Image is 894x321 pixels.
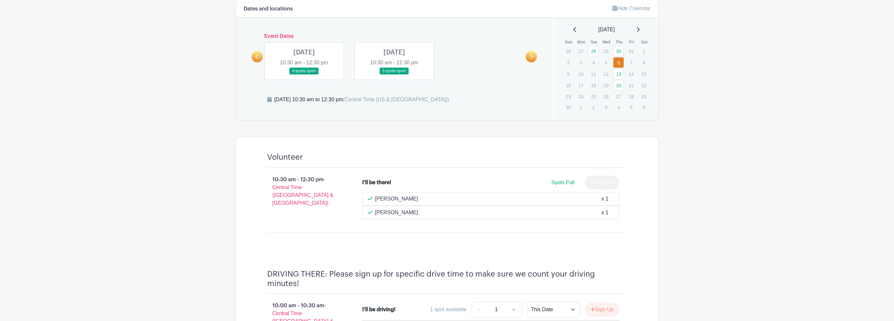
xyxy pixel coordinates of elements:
[588,91,599,102] p: 25
[585,303,619,316] button: Sign Up
[362,179,391,186] div: I'll be there!
[638,57,649,68] p: 8
[551,180,574,185] span: Spots Full
[576,69,586,79] p: 10
[274,96,449,104] div: [DATE] 10:30 am to 12:30 pm
[375,195,418,203] p: [PERSON_NAME]
[563,57,574,68] p: 2
[272,177,333,206] span: - Central Time ([GEOGRAPHIC_DATA] & [GEOGRAPHIC_DATA])
[601,46,611,56] p: 29
[601,69,611,79] p: 12
[362,306,396,313] div: I'll be driving!
[601,102,611,112] p: 3
[626,69,637,79] p: 14
[576,80,586,90] p: 17
[638,91,649,102] p: 29
[638,39,651,45] th: Sat
[588,69,599,79] p: 11
[601,195,608,203] div: x 1
[257,173,352,210] p: 10:30 am - 12:30 pm
[613,39,626,45] th: Thu
[613,91,624,102] p: 27
[563,80,574,90] p: 16
[613,46,624,56] a: 30
[598,26,615,34] span: [DATE]
[588,80,599,90] p: 18
[263,33,526,40] h6: Event Dates
[588,57,599,68] p: 4
[430,306,466,313] div: 1 spot available
[638,80,649,90] p: 22
[563,102,574,112] p: 30
[562,39,575,45] th: Sun
[576,91,586,102] p: 24
[576,102,586,112] p: 1
[638,102,649,112] p: 6
[506,302,522,317] a: +
[588,46,599,56] a: 28
[588,102,599,112] p: 2
[601,209,608,217] div: x 1
[575,39,588,45] th: Mon
[563,91,574,102] p: 23
[472,302,487,317] a: -
[613,57,624,68] a: 6
[626,46,637,56] p: 31
[588,39,600,45] th: Tue
[626,39,638,45] th: Fri
[600,39,613,45] th: Wed
[626,80,637,90] p: 21
[375,209,418,217] p: [PERSON_NAME]
[576,46,586,56] p: 27
[612,6,650,11] a: Hide Calendar
[601,80,611,90] p: 19
[343,97,449,102] span: (Central Time (US & [GEOGRAPHIC_DATA]))
[563,46,574,56] p: 26
[244,6,293,12] h6: Dates and locations
[626,91,637,102] p: 28
[626,57,637,68] p: 7
[267,152,303,162] h4: Volunteer
[613,80,624,91] a: 20
[576,57,586,68] p: 3
[601,57,611,68] p: 5
[267,269,627,288] h4: DRIVING THERE: Please sign up for specific drive time to make sure we count your driving minutes!
[613,69,624,79] a: 13
[613,102,624,112] p: 4
[563,69,574,79] p: 9
[638,69,649,79] p: 15
[626,102,637,112] p: 5
[638,46,649,56] p: 1
[601,91,611,102] p: 26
